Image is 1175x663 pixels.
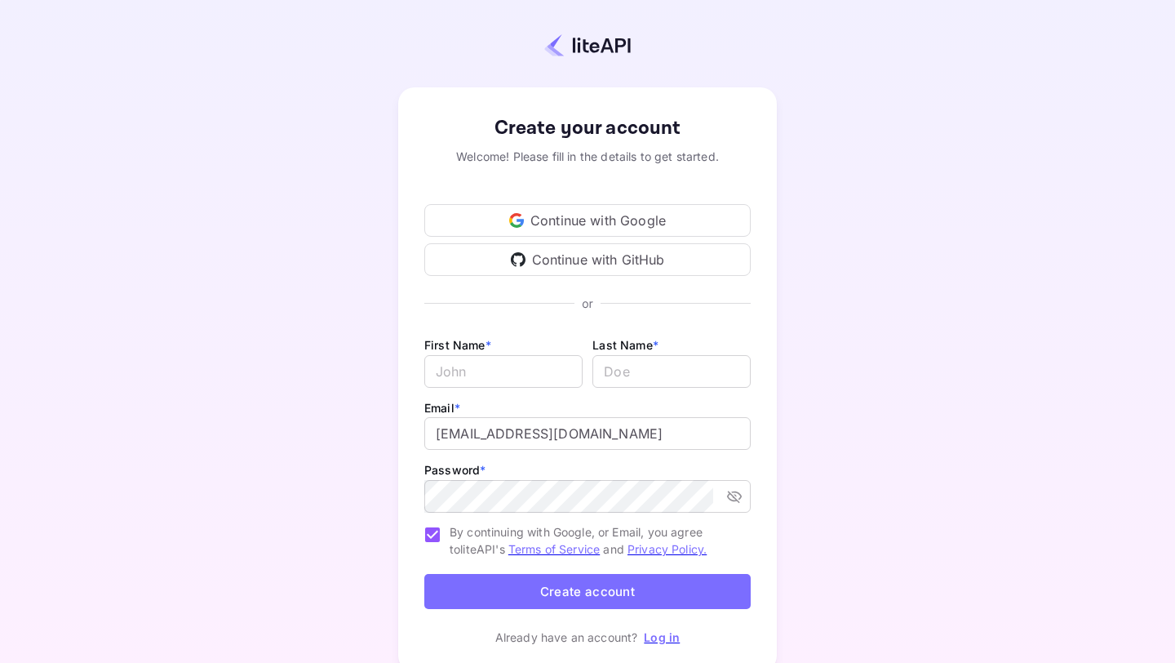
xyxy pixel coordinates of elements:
a: Privacy Policy. [627,542,707,556]
a: Log in [644,630,680,644]
input: johndoe@gmail.com [424,417,751,450]
div: Continue with GitHub [424,243,751,276]
input: Doe [592,355,751,388]
img: liteapi [544,33,631,57]
span: By continuing with Google, or Email, you agree to liteAPI's and [450,523,738,558]
a: Terms of Service [508,542,600,556]
button: toggle password visibility [720,482,749,511]
input: John [424,355,583,388]
div: Welcome! Please fill in the details to get started. [424,148,751,165]
button: Create account [424,574,751,609]
label: First Name [424,338,491,352]
label: Email [424,401,460,415]
label: Password [424,463,486,477]
label: Last Name [592,338,658,352]
div: Continue with Google [424,204,751,237]
p: Already have an account? [495,629,638,646]
div: Create your account [424,113,751,143]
